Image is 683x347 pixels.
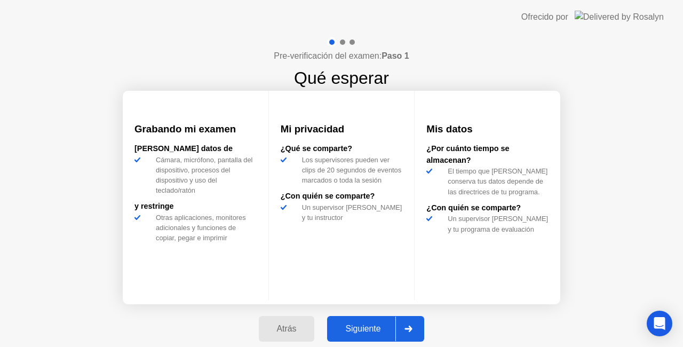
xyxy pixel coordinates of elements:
h3: Mis datos [426,122,549,137]
div: Atrás [262,324,312,334]
h3: Grabando mi examen [134,122,257,137]
div: El tiempo que [PERSON_NAME] conserva tus datos depende de las directrices de tu programa. [443,166,549,197]
h1: Qué esperar [294,65,389,91]
img: Delivered by Rosalyn [575,11,664,23]
b: Paso 1 [382,51,409,60]
h4: Pre-verificación del examen: [274,50,409,62]
div: Ofrecido por [521,11,568,23]
div: Un supervisor [PERSON_NAME] y tu programa de evaluación [443,214,549,234]
div: [PERSON_NAME] datos de [134,143,257,155]
div: Siguiente [330,324,395,334]
button: Siguiente [327,316,424,342]
div: ¿Qué se comparte? [281,143,403,155]
div: ¿Por cuánto tiempo se almacenan? [426,143,549,166]
button: Atrás [259,316,315,342]
div: Open Intercom Messenger [647,311,672,336]
div: Los supervisores pueden ver clips de 20 segundos de eventos marcados o toda la sesión [298,155,403,186]
div: ¿Con quién se comparte? [426,202,549,214]
div: ¿Con quién se comparte? [281,191,403,202]
div: Un supervisor [PERSON_NAME] y tu instructor [298,202,403,223]
div: Otras aplicaciones, monitores adicionales y funciones de copiar, pegar e imprimir [152,212,257,243]
h3: Mi privacidad [281,122,403,137]
div: y restringe [134,201,257,212]
div: Cámara, micrófono, pantalla del dispositivo, procesos del dispositivo y uso del teclado/ratón [152,155,257,196]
